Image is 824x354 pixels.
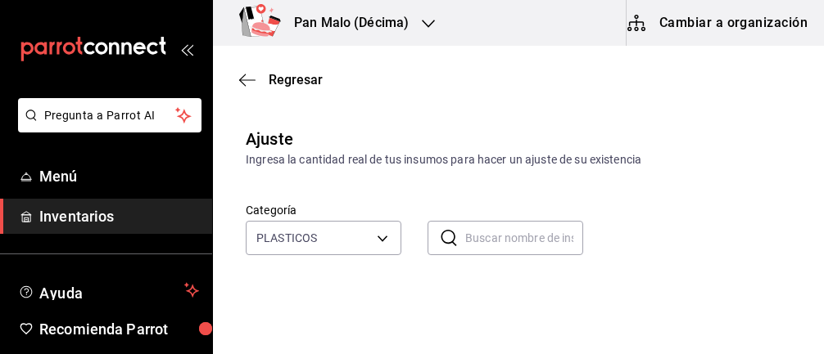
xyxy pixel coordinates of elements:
button: Regresar [239,72,323,87]
span: PLASTICOS [256,230,317,246]
span: Inventarios [39,205,199,227]
span: Ayuda [39,280,178,300]
input: Buscar nombre de insumo [465,222,583,254]
button: Pregunta a Parrot AI [18,98,201,132]
span: Regresar [269,72,323,87]
div: Ingresa la cantidad real de tus insumos para hacer un ajuste de su existencia [246,151,791,168]
span: Pregunta a Parrot AI [44,107,176,124]
h3: Pan Malo (Décima) [281,13,409,33]
a: Pregunta a Parrot AI [11,119,201,136]
span: Menú [39,165,199,187]
div: Ajuste [246,127,293,151]
span: Recomienda Parrot [39,318,199,340]
label: Categoría [246,204,401,216]
button: open_drawer_menu [180,43,193,56]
